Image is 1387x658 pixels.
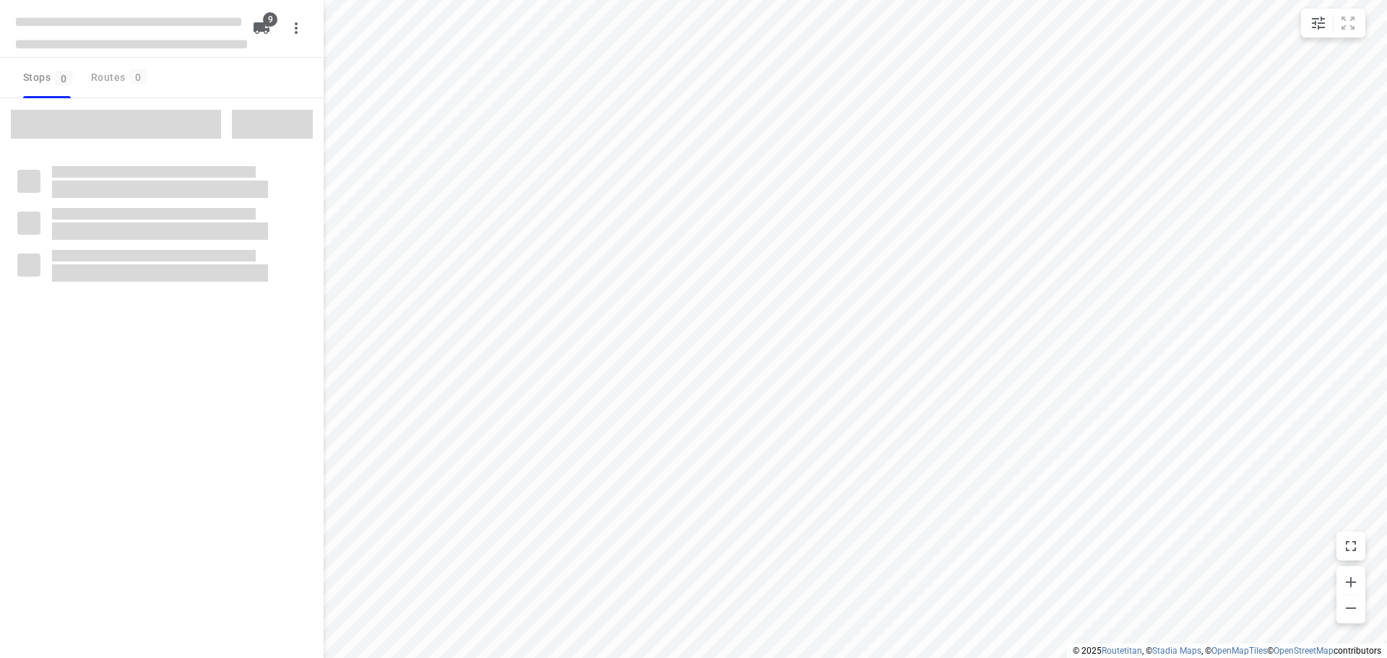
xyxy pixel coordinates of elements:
[1274,646,1334,656] a: OpenStreetMap
[1102,646,1142,656] a: Routetitan
[1211,646,1267,656] a: OpenMapTiles
[1152,646,1201,656] a: Stadia Maps
[1301,9,1365,38] div: small contained button group
[1304,9,1333,38] button: Map settings
[1073,646,1381,656] li: © 2025 , © , © © contributors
